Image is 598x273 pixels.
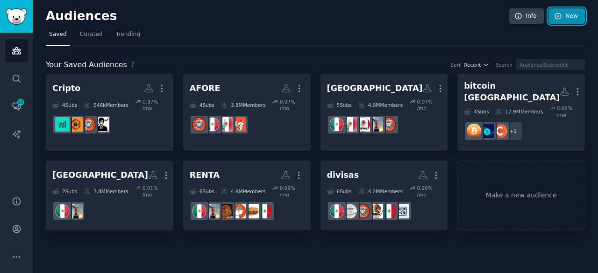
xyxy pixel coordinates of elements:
img: AskMexico [342,117,357,132]
a: Trending [113,27,143,46]
img: mexico [55,204,70,218]
img: criptomoedas [55,117,70,132]
span: Recent [464,62,481,68]
a: [GEOGRAPHIC_DATA]5Subs4.9MMembers0.07% /moMexicoFinancieroMexicoCityMexico_NewsAskMexicomexico [320,74,448,151]
img: MexicoCity [205,204,220,218]
a: Cripto4Subs546kMembers0.37% /moMexicoBursatilMexicoFinancieroCriptoMonedascriptomoedas [46,74,173,151]
a: RENTA6Subs4.9MMembers0.09% /moayudamexicoMercadoredditMonterreyGuadalajaraMexicoCitymexico [183,161,311,231]
div: AFORE [190,83,221,94]
img: Forex [395,204,409,218]
div: 0.07 % /mo [417,98,441,112]
a: 10 [5,95,28,118]
img: Guadalajara [218,204,233,218]
img: Monterrey [231,204,246,218]
span: Saved [49,30,67,39]
div: 6 Sub s [190,185,214,198]
img: AskMexico [218,117,233,132]
div: 4 Sub s [190,98,214,112]
span: Trending [116,30,140,39]
img: mexico [192,204,206,218]
img: MexicoCity [68,204,83,218]
button: Recent [464,62,489,68]
div: 3.8M Members [221,98,265,112]
img: CriptoMonedas [68,117,83,132]
img: mexico_politics [369,204,383,218]
div: 2 Sub s [52,185,77,198]
div: 4.9M Members [221,185,265,198]
div: 0.01 % /mo [142,185,167,198]
img: mexico [329,204,344,218]
div: 4.9M Members [358,98,403,112]
div: 4 Sub s [464,105,489,118]
img: MexicoCity [369,117,383,132]
img: MexicoBursatil [94,117,109,132]
div: Search [496,62,513,68]
img: Mercadoreddit [244,204,259,218]
div: 546k Members [84,98,128,112]
div: divisas [327,169,359,181]
div: [GEOGRAPHIC_DATA] [52,169,148,181]
span: Curated [80,30,103,39]
div: 3.8M Members [84,185,128,198]
img: CryptoCurrency [493,124,507,138]
div: 4 Sub s [52,98,77,112]
img: Mexico_News [356,117,370,132]
a: Curated [77,27,106,46]
div: + 1 [503,121,523,141]
div: Sort [451,62,461,68]
a: New [548,8,585,24]
img: MexicoFinanciero [356,204,370,218]
input: Audience/Subreddit [516,59,585,70]
a: AFORE4Subs3.8MMembers0.07% /moExplicameComoMorritoAskMexicomexicoMexicoFinanciero [183,74,311,151]
div: 5 Sub s [327,98,352,112]
div: Cripto [52,83,80,94]
a: [GEOGRAPHIC_DATA]2Subs3.8MMembers0.01% /moMexicoCitymexico [46,161,173,231]
div: 4.2M Members [358,185,403,198]
div: 0.09 % /mo [556,105,578,118]
img: bitcoinmexico [480,124,494,138]
div: [GEOGRAPHIC_DATA] [327,83,423,94]
img: MexicoFinanciero [81,117,96,132]
div: 17.9M Members [495,105,543,118]
img: MexicoFinanciero [192,117,206,132]
a: bitcoin [GEOGRAPHIC_DATA]4Subs17.9MMembers0.09% /mo+1CryptoCurrencybitcoinmexicoBitcoin [457,74,585,151]
img: mexico [329,117,344,132]
div: 0.07 % /mo [280,98,304,112]
a: divisas6Subs4.2MMembers0.20% /moForexayudamexicomexico_politicsMexicoFinancieroForex_Latino_Clubm... [320,161,448,231]
img: Bitcoin [467,124,481,138]
div: 0.20 % /mo [417,185,441,198]
a: Saved [46,27,70,46]
span: Your Saved Audiences [46,59,127,71]
a: Make a new audience [457,161,585,231]
img: mexico [205,117,220,132]
div: RENTA [190,169,220,181]
span: 10 [16,99,25,105]
img: GummySearch logo [6,8,27,25]
a: Info [509,8,544,24]
h2: Audiences [46,9,509,24]
img: ayudamexico [382,204,396,218]
span: 7 [130,60,135,69]
div: 0.09 % /mo [280,185,304,198]
img: Forex_Latino_Club [342,204,357,218]
img: MexicoFinanciero [382,117,396,132]
img: ExplicameComoMorrito [231,117,246,132]
div: 0.37 % /mo [142,98,167,112]
div: bitcoin [GEOGRAPHIC_DATA] [464,80,560,103]
img: ayudamexico [257,204,272,218]
div: 6 Sub s [327,185,352,198]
